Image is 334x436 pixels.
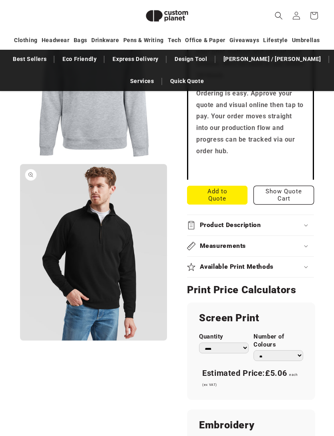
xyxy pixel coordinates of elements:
iframe: Chat Widget [197,349,334,436]
a: Best Sellers [9,52,50,66]
h2: Measurements [200,242,246,250]
a: Umbrellas [292,33,320,47]
label: Quantity [199,333,249,341]
h2: Available Print Methods [200,263,274,271]
a: Quick Quote [166,74,208,88]
media-gallery: Gallery Viewer [20,12,167,341]
summary: Available Print Methods [187,257,314,277]
a: Drinkware [91,33,119,47]
h2: Print Price Calculators [187,284,314,296]
a: Express Delivery [109,52,163,66]
a: Services [126,74,158,88]
a: Office & Paper [185,33,225,47]
summary: Search [270,7,288,24]
h2: Screen Print [199,312,303,324]
iframe: Customer reviews powered by Trustpilot [196,164,305,172]
label: Number of Colours [254,333,303,349]
a: Design Tool [171,52,211,66]
a: Eco Friendly [58,52,101,66]
strong: Ordering is easy. Approve your quote and visual online then tap to pay. Your order moves straight... [196,89,304,155]
a: [PERSON_NAME] / [PERSON_NAME] [219,52,325,66]
a: Giveaways [229,33,259,47]
a: Bags [74,33,87,47]
h2: Product Description [200,221,261,229]
summary: Product Description [187,215,314,235]
summary: Measurements [187,236,314,256]
a: Headwear [42,33,70,47]
img: Custom Planet [139,3,195,28]
a: Tech [168,33,181,47]
a: Pens & Writing [123,33,164,47]
button: Show Quote Cart [254,186,314,205]
a: Lifestyle [263,33,288,47]
a: Clothing [14,33,38,47]
button: Add to Quote [187,186,247,205]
